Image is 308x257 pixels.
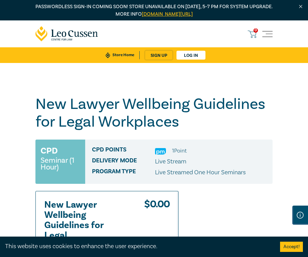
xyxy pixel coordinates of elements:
[142,11,193,17] a: [DOMAIN_NAME][URL]
[5,242,270,251] div: This website uses cookies to enhance the user experience.
[172,146,187,155] li: 1 Point
[298,4,304,10] img: Close
[41,157,80,171] small: Seminar (1 Hour)
[92,146,155,155] span: CPD Points
[92,157,155,166] span: Delivery Mode
[297,212,304,219] img: Information Icon
[262,29,273,39] button: Toggle navigation
[92,168,155,177] span: Program type
[155,168,246,177] p: Live Streamed One Hour Seminars
[41,145,58,157] h3: CPD
[280,242,303,252] button: Accept cookies
[155,158,186,165] span: Live Stream
[35,3,273,18] p: Passwordless sign-in coming soon! Store unavailable on [DATE], 5–7 PM for system upgrade. More info
[145,51,172,60] a: sign up
[253,28,258,33] span: 0
[176,51,205,60] a: Log in
[101,51,140,59] a: Store Home
[155,148,166,155] img: Practice Management & Business Skills
[35,95,273,131] h1: New Lawyer Wellbeing Guidelines for Legal Workplaces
